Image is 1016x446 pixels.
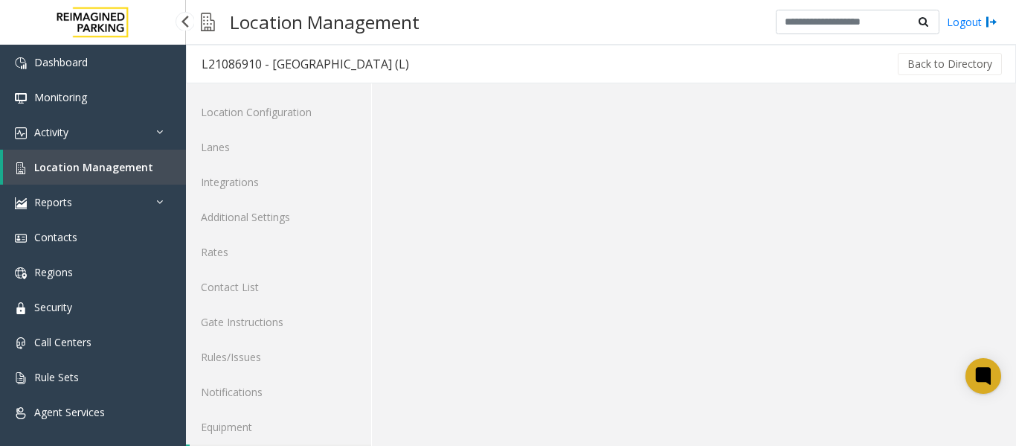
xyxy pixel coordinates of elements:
a: Gate Instructions [186,305,371,340]
a: Location Management [3,150,186,185]
a: Additional Settings [186,200,371,235]
a: Contact List [186,270,371,305]
span: Location Management [34,160,153,174]
a: Rates [186,235,371,270]
div: L21086910 - [GEOGRAPHIC_DATA] (L) [202,54,409,74]
img: 'icon' [15,267,27,279]
span: Agent Services [34,405,105,419]
span: Reports [34,195,72,209]
a: Logout [947,14,997,30]
a: Lanes [186,130,371,165]
img: 'icon' [15,127,27,139]
img: 'icon' [15,337,27,349]
button: Back to Directory [898,53,1002,75]
span: Security [34,300,72,314]
img: logout [986,14,997,30]
img: pageIcon [201,4,215,40]
a: Notifications [186,375,371,410]
img: 'icon' [15,302,27,314]
a: Integrations [186,165,371,200]
img: 'icon' [15,92,27,104]
img: 'icon' [15,57,27,69]
span: Contacts [34,230,77,244]
a: Equipment [186,410,371,445]
img: 'icon' [15,407,27,419]
span: Dashboard [34,55,88,69]
a: Rules/Issues [186,340,371,375]
a: Location Configuration [186,95,371,130]
img: 'icon' [15,232,27,244]
span: Regions [34,265,73,279]
img: 'icon' [15,197,27,209]
h3: Location Management [222,4,427,40]
span: Activity [34,125,68,139]
span: Rule Sets [34,370,79,384]
img: 'icon' [15,162,27,174]
span: Call Centers [34,335,91,349]
span: Monitoring [34,90,87,104]
img: 'icon' [15,372,27,384]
